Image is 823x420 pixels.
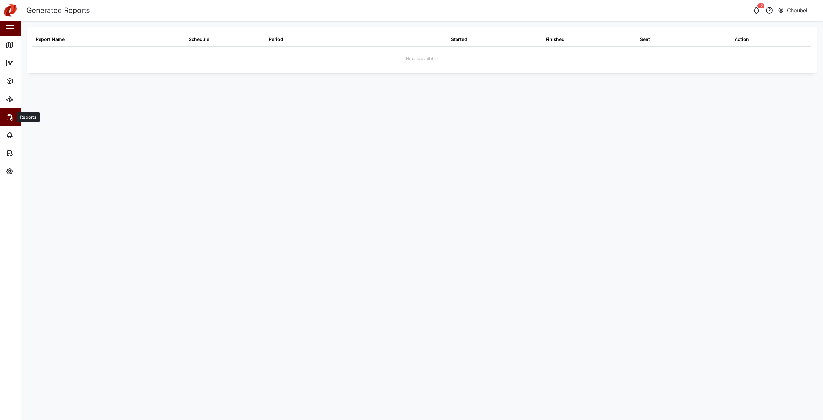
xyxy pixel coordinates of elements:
[17,42,31,49] div: Map
[36,36,65,43] div: Report Name
[17,168,40,175] div: Settings
[451,36,467,43] div: Started
[778,6,818,15] button: Choubel Lamera
[3,3,17,17] img: Main Logo
[17,132,37,139] div: Alarms
[269,36,283,43] div: Period
[640,36,650,43] div: Sent
[189,36,209,43] div: Schedule
[17,150,34,157] div: Tasks
[26,5,90,16] div: Generated Reports
[406,56,438,62] div: No data available
[17,78,37,85] div: Assets
[17,60,46,67] div: Dashboard
[735,36,749,43] div: Action
[787,6,818,14] div: Choubel Lamera
[17,96,32,103] div: Sites
[546,36,565,43] div: Finished
[757,3,764,8] div: 12
[17,114,39,121] div: Reports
